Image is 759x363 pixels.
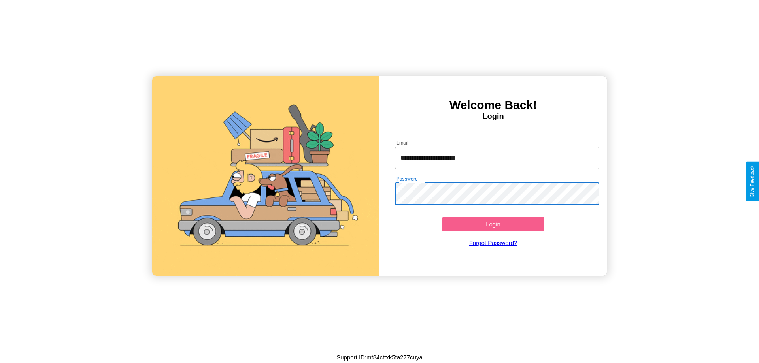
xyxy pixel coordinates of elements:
label: Email [396,139,409,146]
h4: Login [379,112,607,121]
h3: Welcome Back! [379,98,607,112]
label: Password [396,175,417,182]
p: Support ID: mf84cttxk5fa277cuya [336,352,423,363]
button: Login [442,217,544,231]
a: Forgot Password? [391,231,596,254]
div: Give Feedback [750,166,755,197]
img: gif [152,76,379,276]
